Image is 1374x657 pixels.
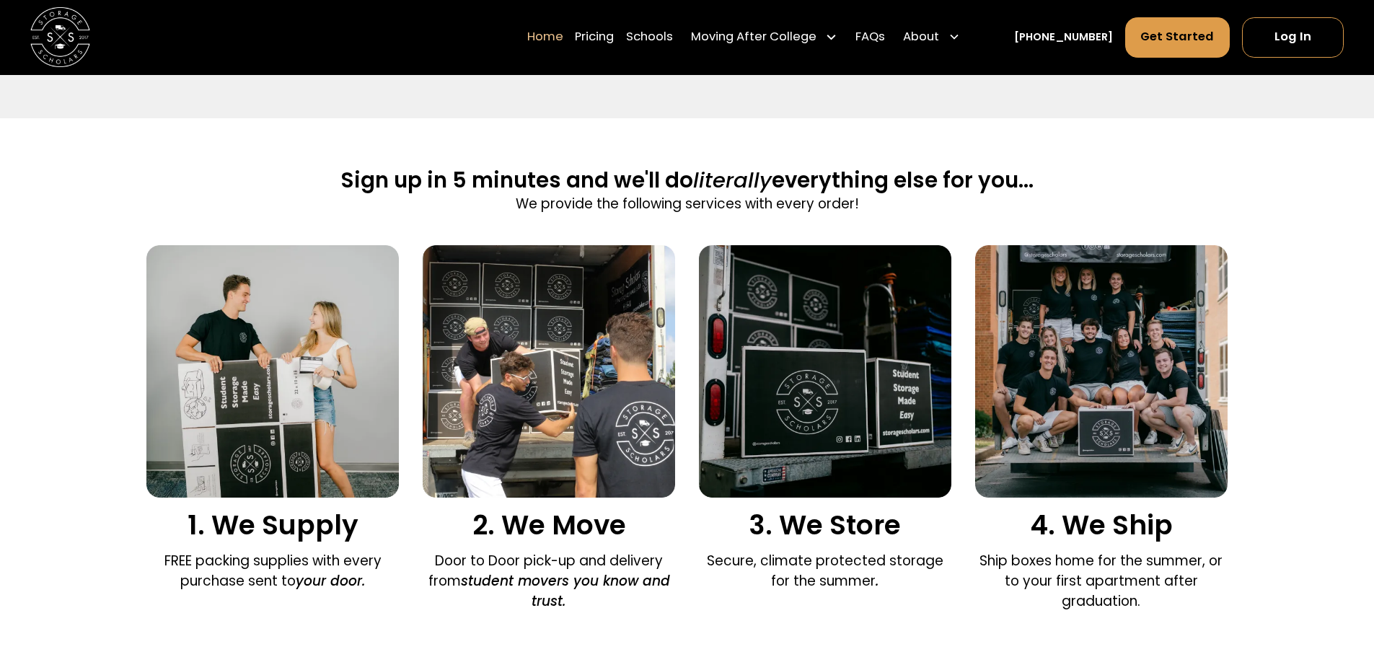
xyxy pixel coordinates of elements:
a: Schools [626,17,673,58]
div: Moving After College [685,17,844,58]
a: Pricing [575,17,614,58]
img: We supply packing materials. [146,245,399,498]
a: [PHONE_NUMBER] [1014,30,1113,45]
a: Get Started [1125,17,1230,58]
h2: Sign up in 5 minutes and we'll do everything else for you... [341,167,1034,194]
a: FAQs [855,17,885,58]
div: About [897,17,966,58]
img: We store your boxes. [699,245,951,498]
span: literally [693,165,772,195]
em: student movers you know and trust. [461,571,670,611]
p: Secure, climate protected storage for the summer [699,551,951,591]
em: your door. [296,571,366,591]
p: FREE packing supplies with every purchase sent to [146,551,399,591]
div: About [903,29,939,47]
p: We provide the following services with every order! [341,194,1034,214]
h3: 4. We Ship [975,509,1228,542]
em: . [876,571,879,591]
img: We ship your belongings. [975,245,1228,498]
div: Moving After College [691,29,816,47]
img: Storage Scholars main logo [30,7,90,67]
h3: 3. We Store [699,509,951,542]
p: Ship boxes home for the summer, or to your first apartment after graduation. [975,551,1228,612]
h3: 2. We Move [423,509,675,542]
h3: 1. We Supply [146,509,399,542]
img: Door to door pick and delivery. [423,245,675,498]
a: Log In [1242,17,1344,58]
a: Home [527,17,563,58]
p: Door to Door pick-up and delivery from [423,551,675,612]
